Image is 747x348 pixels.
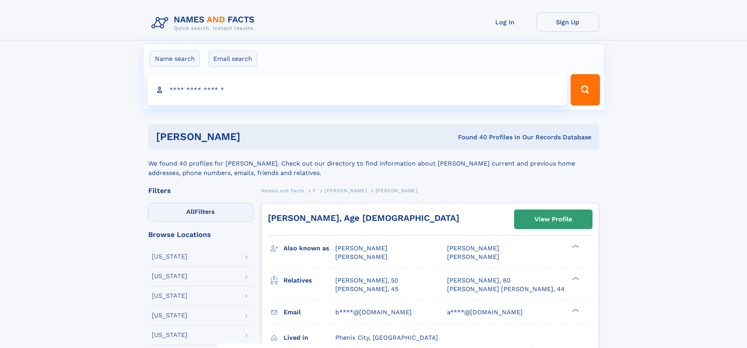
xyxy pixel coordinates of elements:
[335,276,398,285] a: [PERSON_NAME], 50
[147,74,567,106] input: search input
[261,186,304,195] a: Names and Facts
[313,186,316,195] a: F
[536,13,599,32] a: Sign Up
[335,244,387,252] span: [PERSON_NAME]
[284,306,335,319] h3: Email
[186,208,194,215] span: All
[335,285,398,293] a: [PERSON_NAME], 45
[148,187,253,194] div: Filters
[208,51,257,67] label: Email search
[570,308,580,313] div: ❯
[152,332,187,338] div: [US_STATE]
[152,293,187,299] div: [US_STATE]
[335,334,438,341] span: Phenix City, [GEOGRAPHIC_DATA]
[447,253,499,261] span: [PERSON_NAME]
[335,253,387,261] span: [PERSON_NAME]
[376,188,418,193] span: [PERSON_NAME]
[474,13,536,32] a: Log In
[150,51,200,67] label: Name search
[349,133,591,142] div: Found 40 Profiles In Our Records Database
[148,203,253,222] label: Filters
[570,244,580,249] div: ❯
[156,132,349,142] h1: [PERSON_NAME]
[447,276,511,285] a: [PERSON_NAME], 80
[325,188,367,193] span: [PERSON_NAME]
[148,13,261,34] img: Logo Names and Facts
[325,186,367,195] a: [PERSON_NAME]
[447,285,565,293] a: [PERSON_NAME] [PERSON_NAME], 44
[152,273,187,279] div: [US_STATE]
[148,231,253,238] div: Browse Locations
[570,276,580,281] div: ❯
[152,253,187,260] div: [US_STATE]
[284,242,335,255] h3: Also known as
[152,312,187,319] div: [US_STATE]
[571,74,600,106] button: Search Button
[284,331,335,344] h3: Lived in
[514,210,592,229] a: View Profile
[313,188,316,193] span: F
[534,210,572,228] div: View Profile
[148,149,599,178] div: We found 40 profiles for [PERSON_NAME]. Check out our directory to find information about [PERSON...
[268,213,459,223] a: [PERSON_NAME], Age [DEMOGRAPHIC_DATA]
[447,244,499,252] span: [PERSON_NAME]
[284,274,335,287] h3: Relatives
